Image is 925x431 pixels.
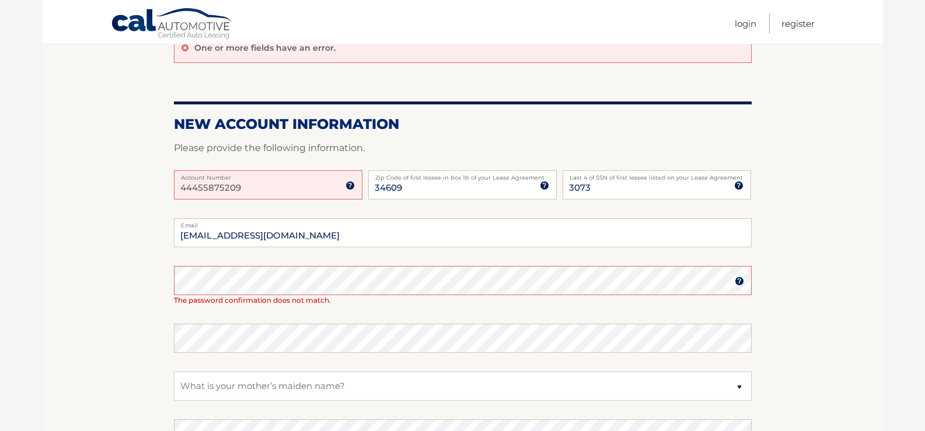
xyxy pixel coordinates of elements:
[174,218,752,227] label: Email
[174,115,752,133] h2: New Account Information
[735,14,756,33] a: Login
[345,181,355,190] img: tooltip.svg
[781,14,815,33] a: Register
[174,218,752,247] input: Email
[368,170,557,180] label: Zip Code of first lessee in box 1b of your Lease Agreement
[194,43,336,53] p: One or more fields have an error.
[563,170,751,180] label: Last 4 of SSN of first lessee listed on your Lease Agreement
[735,276,744,286] img: tooltip.svg
[368,170,557,199] input: Zip Code
[563,170,751,199] input: SSN or EIN (last 4 digits only)
[174,170,362,180] label: Account Number
[174,170,362,199] input: Account Number
[734,181,744,190] img: tooltip.svg
[540,181,549,190] img: tooltip.svg
[174,140,752,156] p: Please provide the following information.
[111,8,233,41] a: Cal Automotive
[174,296,331,304] span: The password confirmation does not match.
